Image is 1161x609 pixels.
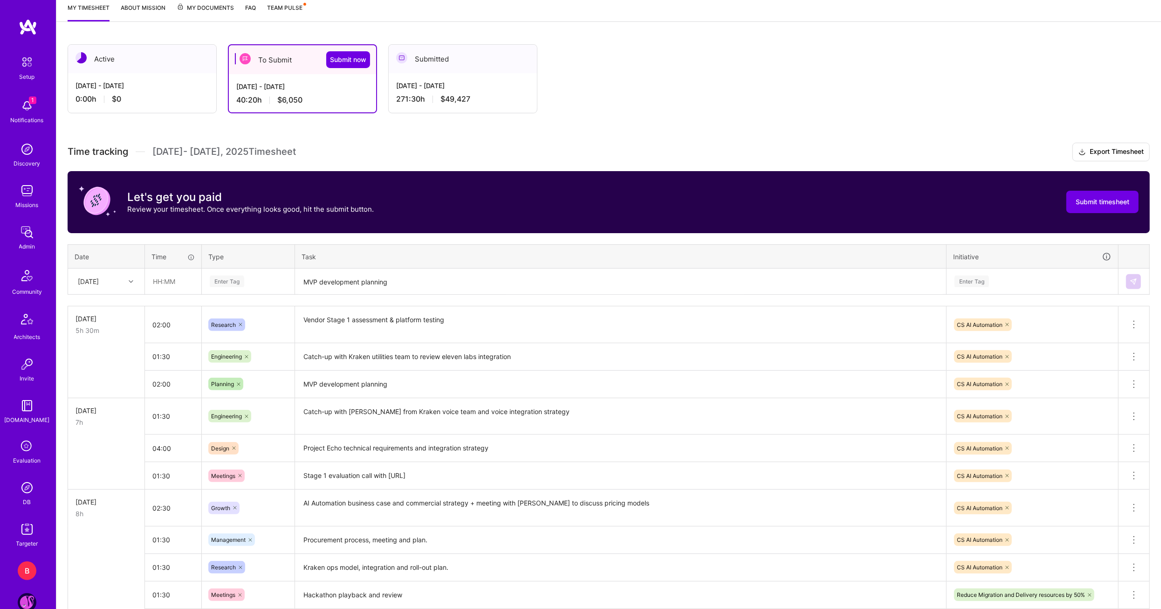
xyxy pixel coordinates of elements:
img: bell [18,97,36,115]
span: Engineering [211,413,242,420]
div: Setup [20,72,35,82]
input: HH:MM [145,527,201,552]
span: Meetings [211,472,235,479]
span: CS AI Automation [957,536,1003,543]
div: Notifications [11,115,44,125]
img: setup [17,52,37,72]
div: Enter Tag [955,274,989,289]
div: Missions [16,200,39,210]
div: [DATE] [76,406,137,415]
span: CS AI Automation [957,321,1003,328]
img: Skill Targeter [18,520,36,539]
div: Invite [20,374,34,383]
input: HH:MM [145,464,201,488]
div: 0:00 h [76,94,209,104]
span: Research [211,321,236,328]
span: Submit timesheet [1076,197,1129,207]
div: 5h 30m [76,325,137,335]
div: 7h [76,417,137,427]
span: Management [211,536,246,543]
input: HH:MM [145,372,201,396]
div: Initiative [953,251,1112,262]
div: Targeter [16,539,38,548]
div: Architects [14,332,41,342]
span: $49,427 [440,94,470,104]
span: Engineering [211,353,242,360]
div: Discovery [14,159,41,168]
span: Team Pulse [267,4,302,11]
div: [DATE] [76,314,137,324]
textarea: Stage 1 evaluation call with [URL] [296,463,945,489]
img: Submitted [396,52,407,63]
img: Active [76,52,87,63]
textarea: Procurement process, meeting and plan. [296,527,945,553]
div: Submitted [389,45,537,73]
span: Design [211,445,229,452]
span: CS AI Automation [957,413,1003,420]
div: [DOMAIN_NAME] [5,415,50,425]
a: Team Pulse [267,3,305,21]
img: logo [19,19,37,35]
div: Active [68,45,216,73]
input: HH:MM [145,269,201,294]
span: Submit now [330,55,366,64]
span: $6,050 [277,95,302,105]
img: Invite [18,355,36,374]
i: icon SelectionTeam [18,438,36,456]
span: Growth [211,505,230,512]
img: Admin Search [18,478,36,497]
div: [DATE] [76,497,137,507]
button: Export Timesheet [1072,143,1150,161]
div: To Submit [229,45,376,74]
div: 8h [76,509,137,519]
span: Reduce Migration and Delivery resources by 50% [957,591,1085,598]
div: Evaluation [14,456,41,465]
div: [DATE] - [DATE] [396,81,529,90]
div: B [18,561,36,580]
input: HH:MM [145,582,201,607]
span: CS AI Automation [957,381,1003,388]
textarea: Kraken ops model, integration and roll-out plan. [296,555,945,581]
textarea: Project Echo technical requirements and integration strategy [296,436,945,461]
span: CS AI Automation [957,353,1003,360]
div: Enter Tag [210,274,244,289]
img: Submit [1130,278,1137,285]
img: discovery [18,140,36,159]
div: [DATE] - [DATE] [236,82,369,91]
div: 40:20 h [236,95,369,105]
input: HH:MM [145,496,201,520]
textarea: Hackathon playback and review [296,582,945,608]
a: My Documents [177,3,234,21]
img: Architects [16,310,38,332]
i: icon Download [1079,147,1086,157]
div: Admin [19,242,35,251]
textarea: Catch-up with Kraken utilities team to review eleven labs integration [296,344,945,370]
input: HH:MM [145,312,201,337]
div: [DATE] [78,277,99,286]
img: coin [79,182,116,220]
textarea: AI Automation business case and commercial strategy + meeting with [PERSON_NAME] to discuss prici... [296,491,945,526]
input: HH:MM [145,436,201,461]
span: Planning [211,381,234,388]
span: My Documents [177,3,234,13]
img: Community [16,264,38,287]
textarea: Vendor Stage 1 assessment & platform testing [296,307,945,342]
span: 1 [29,97,36,104]
input: HH:MM [145,404,201,429]
a: About Mission [121,3,165,21]
th: Type [202,244,295,269]
input: HH:MM [145,344,201,369]
a: FAQ [245,3,256,21]
a: My timesheet [68,3,110,21]
h3: Let's get you paid [127,190,374,204]
span: CS AI Automation [957,445,1003,452]
div: Time [151,252,195,262]
th: Date [68,244,145,269]
a: B [15,561,39,580]
span: Time tracking [68,146,128,158]
span: [DATE] - [DATE] , 2025 Timesheet [152,146,296,158]
div: [DATE] - [DATE] [76,81,209,90]
span: $0 [112,94,121,104]
p: Review your timesheet. Once everything looks good, hit the submit button. [127,204,374,214]
div: Community [12,287,42,297]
